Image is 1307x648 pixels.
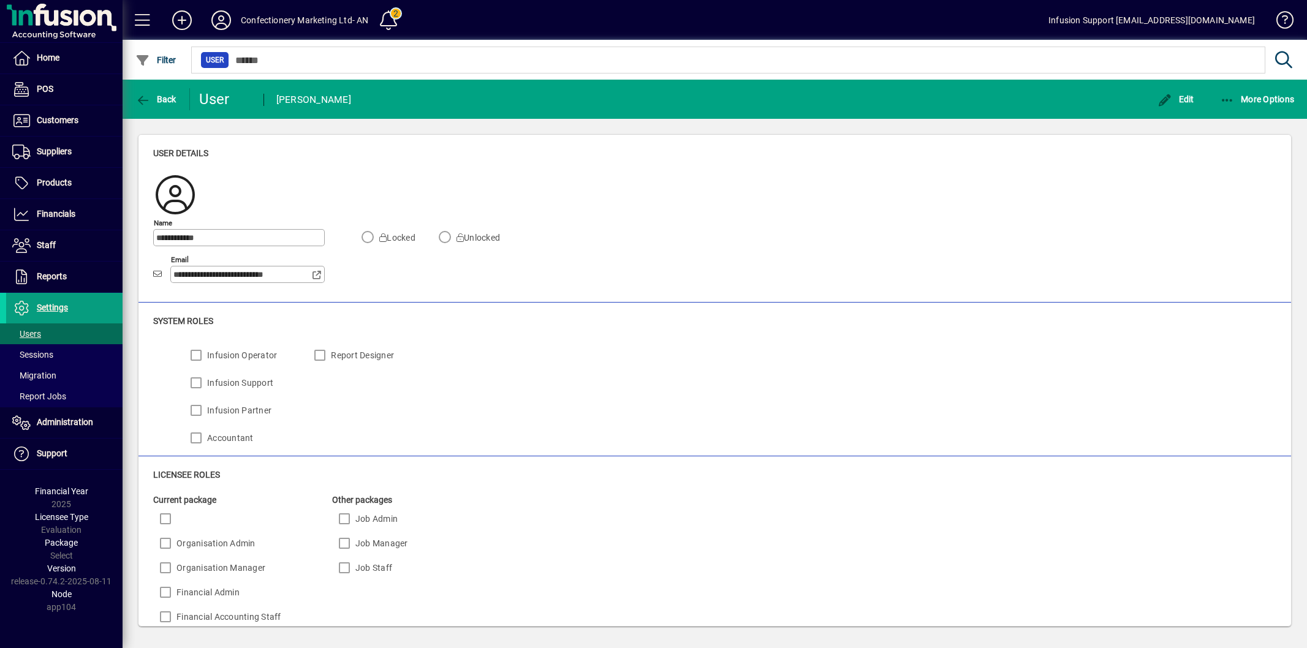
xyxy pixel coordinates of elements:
button: Profile [202,9,241,31]
span: Filter [135,55,176,65]
span: Version [47,563,76,573]
span: Customers [37,115,78,125]
a: Home [6,43,123,73]
span: Support [37,448,67,458]
a: Customers [6,105,123,136]
a: Sessions [6,344,123,365]
span: Licensee roles [153,470,220,480]
span: Current package [153,495,216,505]
button: Filter [132,49,180,71]
span: Administration [37,417,93,427]
a: Migration [6,365,123,386]
span: User details [153,148,208,158]
mat-label: Email [171,255,189,263]
span: Suppliers [37,146,72,156]
a: Users [6,323,123,344]
span: Package [45,538,78,548]
button: Add [162,9,202,31]
button: Edit [1154,88,1197,110]
a: Suppliers [6,137,123,167]
span: Products [37,178,72,187]
mat-label: Name [154,218,172,227]
span: Financial Year [35,486,88,496]
a: POS [6,74,123,105]
div: User [199,89,251,109]
span: Edit [1157,94,1194,104]
div: [PERSON_NAME] [276,90,351,110]
span: Settings [37,303,68,312]
a: Report Jobs [6,386,123,407]
span: Report Jobs [12,391,66,401]
span: Sessions [12,350,53,360]
button: More Options [1217,88,1298,110]
a: Reports [6,262,123,292]
div: Infusion Support [EMAIL_ADDRESS][DOMAIN_NAME] [1048,10,1255,30]
span: Migration [12,371,56,380]
span: Financials [37,209,75,219]
span: User [206,54,224,66]
div: Confectionery Marketing Ltd- AN [241,10,368,30]
span: POS [37,84,53,94]
span: System roles [153,316,213,326]
span: Reports [37,271,67,281]
a: Support [6,439,123,469]
span: Users [12,329,41,339]
app-page-header-button: Back [123,88,190,110]
span: Staff [37,240,56,250]
span: Licensee Type [35,512,88,522]
a: Financials [6,199,123,230]
span: Node [51,589,72,599]
span: Back [135,94,176,104]
a: Products [6,168,123,198]
button: Back [132,88,180,110]
a: Administration [6,407,123,438]
span: Other packages [332,495,392,505]
span: More Options [1220,94,1295,104]
a: Knowledge Base [1267,2,1292,42]
span: Home [37,53,59,62]
a: Staff [6,230,123,261]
